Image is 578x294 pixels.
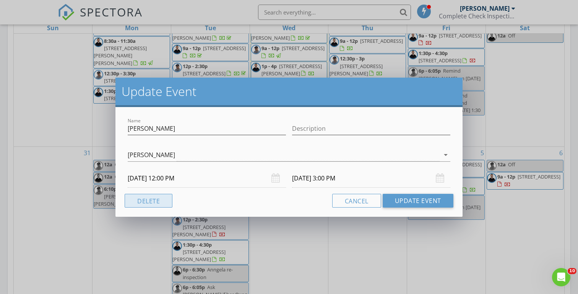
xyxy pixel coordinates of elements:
button: Delete [125,194,172,208]
h2: Update Event [122,84,456,99]
div: [PERSON_NAME] [128,151,175,158]
iframe: Intercom live chat [552,268,570,286]
span: 10 [568,268,576,274]
button: Cancel [332,194,381,208]
button: Update Event [383,194,453,208]
input: Select date [292,169,450,188]
i: arrow_drop_down [441,150,450,159]
input: Select date [128,169,286,188]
